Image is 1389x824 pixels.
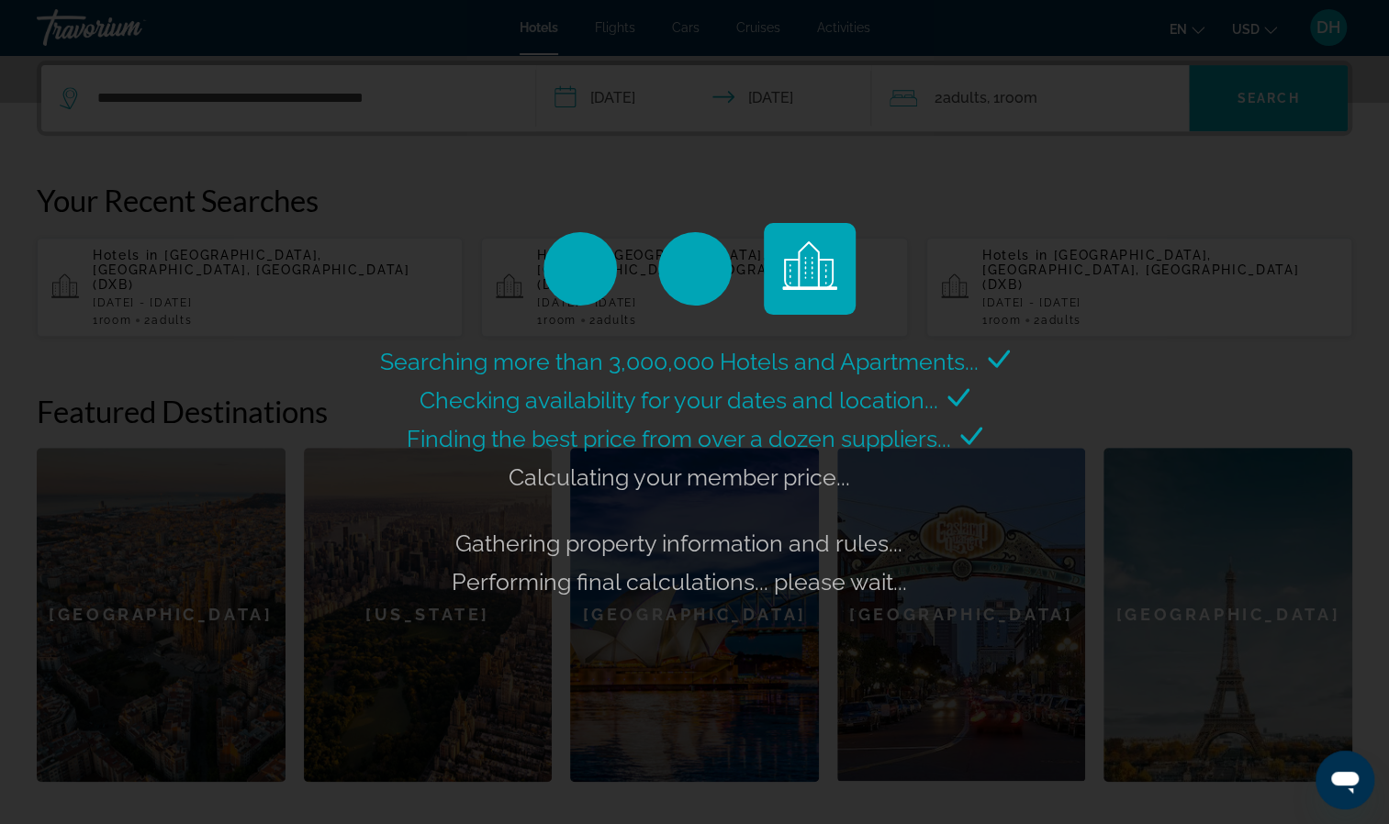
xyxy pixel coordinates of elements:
span: Calculating your member price... [509,463,850,491]
span: Checking availability for your dates and location... [420,386,938,414]
span: Performing final calculations... please wait... [452,568,907,596]
span: Gathering property information and rules... [455,529,902,557]
span: Searching more than 3,000,000 Hotels and Apartments... [380,348,979,375]
iframe: Button to launch messaging window [1316,751,1374,809]
span: Finding the best price from over a dozen suppliers... [407,425,951,452]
